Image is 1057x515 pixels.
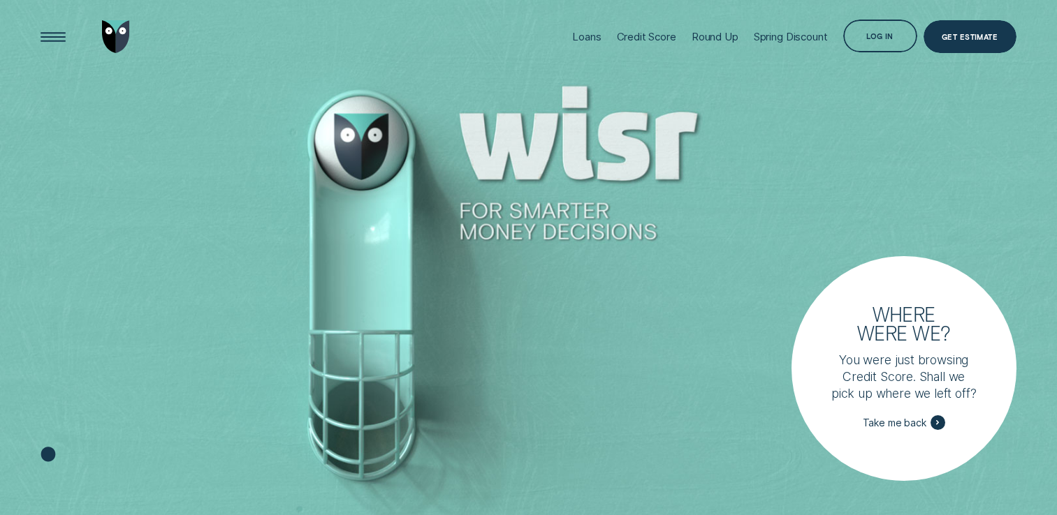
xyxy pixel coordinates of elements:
div: Credit Score [617,30,676,43]
a: Where were we?You were just browsing Credit Score. Shall we pick up where we left off?Take me back [792,256,1016,481]
div: Loans [572,30,601,43]
button: Open Menu [36,20,70,54]
p: You were just browsing Credit Score. Shall we pick up where we left off? [830,352,978,402]
div: Round Up [692,30,738,43]
div: Spring Discount [754,30,828,43]
h3: Where were we? [850,305,958,342]
button: Log in [843,20,917,53]
a: Get Estimate [924,20,1016,54]
img: Wisr [102,20,130,54]
span: Take me back [863,417,926,429]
